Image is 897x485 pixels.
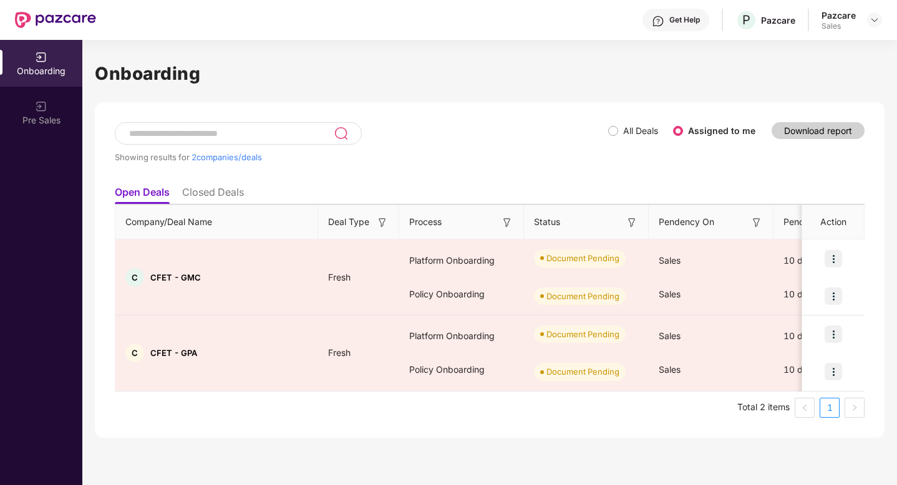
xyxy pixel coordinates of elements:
div: Policy Onboarding [399,353,524,387]
span: Pendency [783,215,847,229]
span: 2 companies/deals [192,152,262,162]
div: C [125,343,144,362]
img: svg+xml;base64,PHN2ZyB3aWR0aD0iMjAiIGhlaWdodD0iMjAiIHZpZXdCb3g9IjAgMCAyMCAyMCIgZmlsbD0ibm9uZSIgeG... [35,51,47,64]
img: svg+xml;base64,PHN2ZyB3aWR0aD0iMjQiIGhlaWdodD0iMjUiIHZpZXdCb3g9IjAgMCAyNCAyNSIgZmlsbD0ibm9uZSIgeG... [334,126,348,141]
img: svg+xml;base64,PHN2ZyB3aWR0aD0iMTYiIGhlaWdodD0iMTYiIHZpZXdCb3g9IjAgMCAxNiAxNiIgZmlsbD0ibm9uZSIgeG... [626,216,638,229]
img: icon [825,363,842,380]
span: Pendency On [659,215,714,229]
span: Fresh [318,272,361,282]
span: Status [534,215,560,229]
div: Document Pending [546,252,619,264]
span: Sales [659,330,681,341]
span: P [742,12,750,27]
span: Process [409,215,442,229]
img: icon [825,250,842,267]
div: Pazcare [822,9,856,21]
div: 10 days [773,277,867,311]
h1: Onboarding [95,60,885,87]
th: Pendency [773,205,867,239]
img: svg+xml;base64,PHN2ZyBpZD0iRHJvcGRvd24tMzJ4MzIiIHhtbG5zPSJodHRwOi8vd3d3LnczLm9yZy8yMDAwL3N2ZyIgd2... [870,15,880,25]
span: CFET - GPA [150,348,197,358]
li: Next Page [845,398,865,418]
li: Total 2 items [737,398,790,418]
span: Deal Type [328,215,369,229]
label: Assigned to me [688,125,755,136]
span: Sales [659,289,681,299]
div: Pazcare [761,14,795,26]
button: Download report [772,122,865,139]
th: Action [802,205,865,239]
div: Document Pending [546,328,619,340]
span: Fresh [318,347,361,358]
span: Sales [659,255,681,266]
span: Sales [659,364,681,375]
span: CFET - GMC [150,272,201,282]
div: 10 days [773,319,867,353]
img: svg+xml;base64,PHN2ZyB3aWR0aD0iMjAiIGhlaWdodD0iMjAiIHZpZXdCb3g9IjAgMCAyMCAyMCIgZmlsbD0ibm9uZSIgeG... [35,100,47,113]
li: Closed Deals [182,186,244,204]
div: C [125,268,144,287]
div: Sales [822,21,856,31]
img: New Pazcare Logo [15,12,96,28]
div: 10 days [773,244,867,277]
img: svg+xml;base64,PHN2ZyB3aWR0aD0iMTYiIGhlaWdodD0iMTYiIHZpZXdCb3g9IjAgMCAxNiAxNiIgZmlsbD0ibm9uZSIgeG... [750,216,763,229]
span: right [851,404,858,411]
img: svg+xml;base64,PHN2ZyB3aWR0aD0iMTYiIGhlaWdodD0iMTYiIHZpZXdCb3g9IjAgMCAxNiAxNiIgZmlsbD0ibm9uZSIgeG... [501,216,513,229]
div: Platform Onboarding [399,319,524,353]
button: right [845,398,865,418]
li: Open Deals [115,186,170,204]
div: Get Help [669,15,700,25]
button: left [795,398,815,418]
span: left [801,404,808,411]
li: Previous Page [795,398,815,418]
img: svg+xml;base64,PHN2ZyBpZD0iSGVscC0zMngzMiIgeG1sbnM9Imh0dHA6Ly93d3cudzMub3JnLzIwMDAvc3ZnIiB3aWR0aD... [652,15,664,27]
img: icon [825,325,842,343]
a: 1 [820,398,839,417]
div: Showing results for [115,152,608,162]
img: icon [825,287,842,305]
div: 10 days [773,353,867,387]
li: 1 [820,398,840,418]
img: svg+xml;base64,PHN2ZyB3aWR0aD0iMTYiIGhlaWdodD0iMTYiIHZpZXdCb3g9IjAgMCAxNiAxNiIgZmlsbD0ibm9uZSIgeG... [376,216,389,229]
th: Company/Deal Name [115,205,318,239]
div: Policy Onboarding [399,277,524,311]
label: All Deals [623,125,658,136]
div: Document Pending [546,290,619,302]
div: Platform Onboarding [399,244,524,277]
div: Document Pending [546,365,619,378]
